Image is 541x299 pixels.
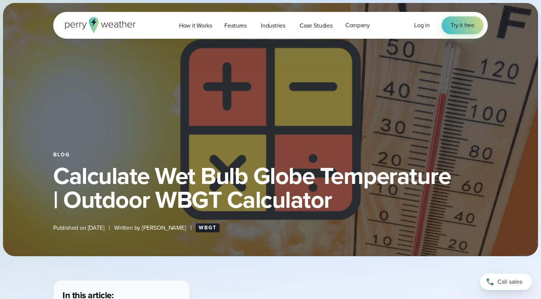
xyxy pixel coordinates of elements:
[451,21,474,30] span: Try it free
[480,274,532,290] a: Call sales
[497,277,522,286] span: Call sales
[196,223,220,232] a: WBGT
[345,21,370,30] span: Company
[442,16,483,34] a: Try it free
[53,152,488,158] div: Blog
[191,223,192,232] span: |
[114,223,186,232] span: Written by [PERSON_NAME]
[53,164,488,211] h1: Calculate Wet Bulb Globe Temperature | Outdoor WBGT Calculator
[224,21,246,30] span: Features
[414,21,430,29] span: Log in
[300,21,333,30] span: Case Studies
[179,21,212,30] span: How it Works
[53,223,104,232] span: Published on [DATE]
[109,223,110,232] span: |
[173,18,218,33] a: How it Works
[261,21,285,30] span: Industries
[414,21,430,30] a: Log in
[293,18,339,33] a: Case Studies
